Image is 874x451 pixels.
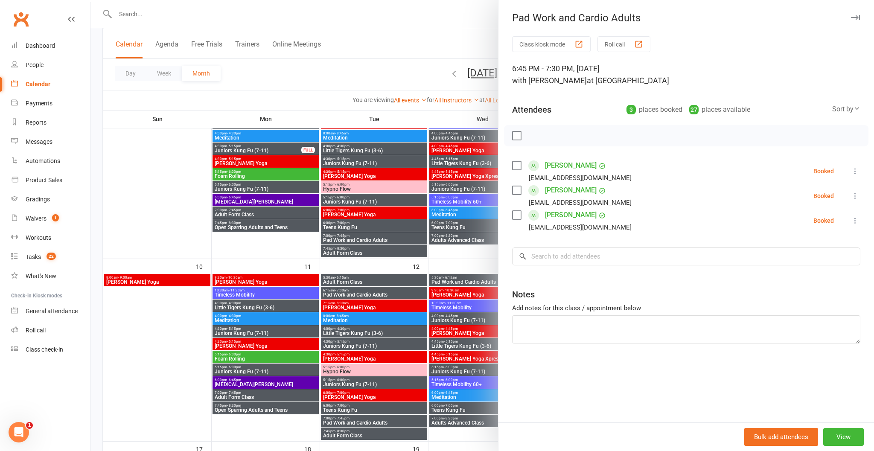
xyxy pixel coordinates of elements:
[512,247,860,265] input: Search to add attendees
[545,183,597,197] a: [PERSON_NAME]
[11,321,90,340] a: Roll call
[26,177,62,183] div: Product Sales
[11,340,90,359] a: Class kiosk mode
[823,428,864,446] button: View
[26,327,46,334] div: Roll call
[10,9,32,30] a: Clubworx
[26,308,78,314] div: General attendance
[626,104,682,116] div: places booked
[11,190,90,209] a: Gradings
[26,196,50,203] div: Gradings
[512,303,860,313] div: Add notes for this class / appointment below
[26,138,52,145] div: Messages
[529,197,632,208] div: [EMAIL_ADDRESS][DOMAIN_NAME]
[512,63,860,87] div: 6:45 PM - 7:30 PM, [DATE]
[813,218,834,224] div: Booked
[52,214,59,221] span: 1
[26,42,55,49] div: Dashboard
[26,61,44,68] div: People
[689,104,750,116] div: places available
[597,36,650,52] button: Roll call
[512,36,591,52] button: Class kiosk mode
[26,422,33,429] span: 1
[813,193,834,199] div: Booked
[26,100,52,107] div: Payments
[689,105,699,114] div: 27
[11,113,90,132] a: Reports
[9,422,29,442] iframe: Intercom live chat
[11,36,90,55] a: Dashboard
[11,267,90,286] a: What's New
[512,288,535,300] div: Notes
[11,209,90,228] a: Waivers 1
[47,253,56,260] span: 22
[11,302,90,321] a: General attendance kiosk mode
[529,172,632,183] div: [EMAIL_ADDRESS][DOMAIN_NAME]
[545,159,597,172] a: [PERSON_NAME]
[545,208,597,222] a: [PERSON_NAME]
[498,12,874,24] div: Pad Work and Cardio Adults
[11,94,90,113] a: Payments
[11,55,90,75] a: People
[26,346,63,353] div: Class check-in
[11,75,90,94] a: Calendar
[26,273,56,279] div: What's New
[11,228,90,247] a: Workouts
[26,234,51,241] div: Workouts
[813,168,834,174] div: Booked
[11,171,90,190] a: Product Sales
[587,76,669,85] span: at [GEOGRAPHIC_DATA]
[11,132,90,151] a: Messages
[832,104,860,115] div: Sort by
[529,222,632,233] div: [EMAIL_ADDRESS][DOMAIN_NAME]
[512,104,551,116] div: Attendees
[26,119,47,126] div: Reports
[744,428,818,446] button: Bulk add attendees
[512,76,587,85] span: with [PERSON_NAME]
[11,247,90,267] a: Tasks 22
[26,215,47,222] div: Waivers
[26,81,50,87] div: Calendar
[11,151,90,171] a: Automations
[626,105,636,114] div: 3
[26,157,60,164] div: Automations
[26,253,41,260] div: Tasks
